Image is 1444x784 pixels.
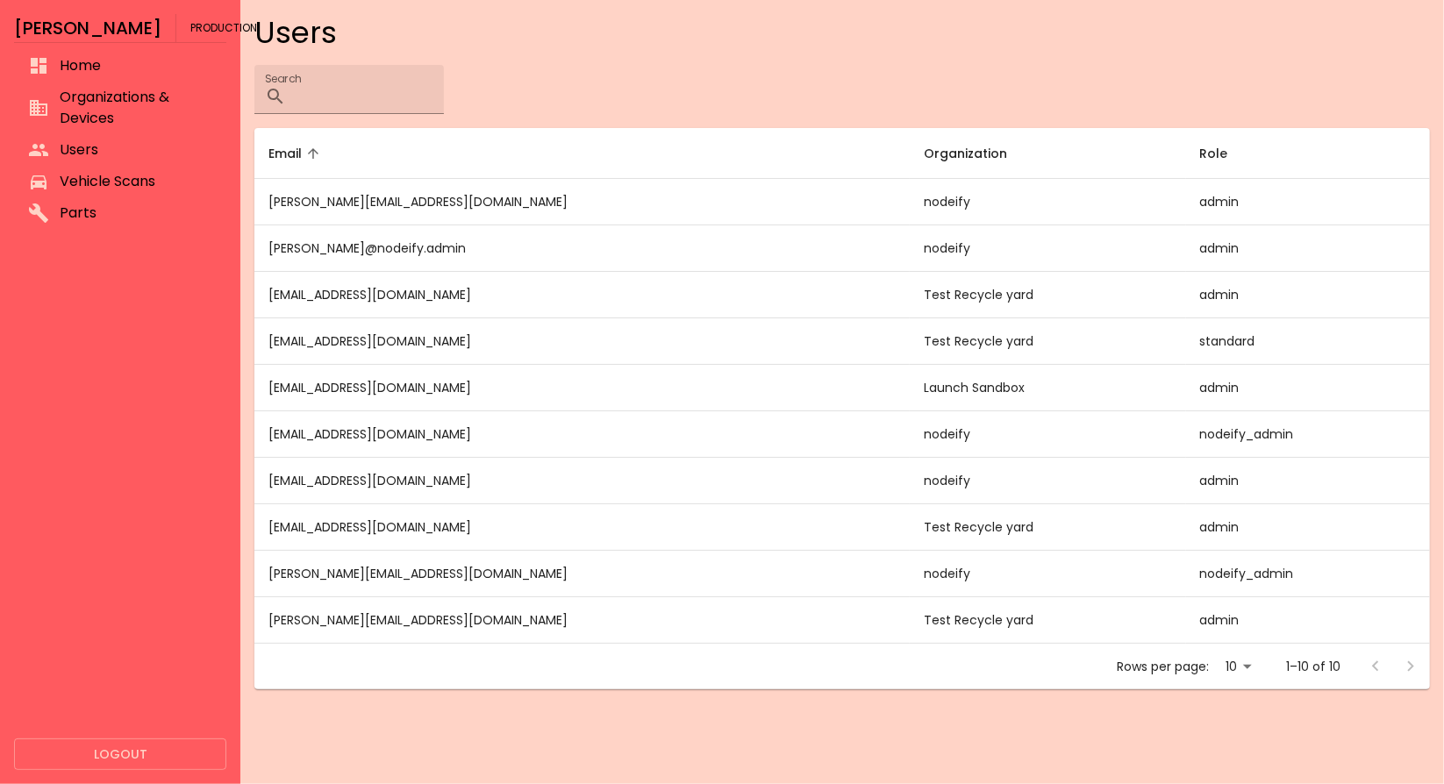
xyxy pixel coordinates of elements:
td: [EMAIL_ADDRESS][DOMAIN_NAME] [254,318,910,365]
td: admin [1186,225,1430,272]
td: [PERSON_NAME][EMAIL_ADDRESS][DOMAIN_NAME] [254,597,910,644]
td: Test Recycle yard [910,597,1185,644]
span: Role [1200,143,1251,164]
td: [PERSON_NAME]@nodeify.admin [254,225,910,272]
span: Email [268,143,325,164]
td: nodeify [910,179,1185,225]
div: 10 [1216,654,1258,680]
td: standard [1186,318,1430,365]
td: [EMAIL_ADDRESS][DOMAIN_NAME] [254,365,910,411]
td: admin [1186,504,1430,551]
td: nodeify_admin [1186,551,1430,597]
td: nodeify [910,458,1185,504]
td: Test Recycle yard [910,318,1185,365]
td: Test Recycle yard [910,504,1185,551]
td: admin [1186,458,1430,504]
span: Organizations & Devices [60,87,212,129]
td: admin [1186,365,1430,411]
h4: Users [254,14,1430,51]
td: Test Recycle yard [910,272,1185,318]
td: admin [1186,272,1430,318]
span: Parts [60,203,212,224]
h6: [PERSON_NAME] [14,14,161,42]
td: [EMAIL_ADDRESS][DOMAIN_NAME] [254,272,910,318]
td: admin [1186,597,1430,644]
td: [EMAIL_ADDRESS][DOMAIN_NAME] [254,411,910,458]
td: [EMAIL_ADDRESS][DOMAIN_NAME] [254,458,910,504]
td: nodeify_admin [1186,411,1430,458]
td: nodeify [910,225,1185,272]
label: Search [265,71,302,86]
td: nodeify [910,551,1185,597]
td: nodeify [910,411,1185,458]
span: Organization [924,143,1030,164]
span: Vehicle Scans [60,171,212,192]
td: admin [1186,179,1430,225]
td: [PERSON_NAME][EMAIL_ADDRESS][DOMAIN_NAME] [254,179,910,225]
button: Logout [14,738,226,771]
span: Users [60,139,212,160]
p: Rows per page: [1117,658,1209,675]
td: Launch Sandbox [910,365,1185,411]
td: [EMAIL_ADDRESS][DOMAIN_NAME] [254,504,910,551]
td: [PERSON_NAME][EMAIL_ADDRESS][DOMAIN_NAME] [254,551,910,597]
span: Home [60,55,212,76]
p: 1–10 of 10 [1286,658,1340,675]
span: Production [190,14,257,42]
